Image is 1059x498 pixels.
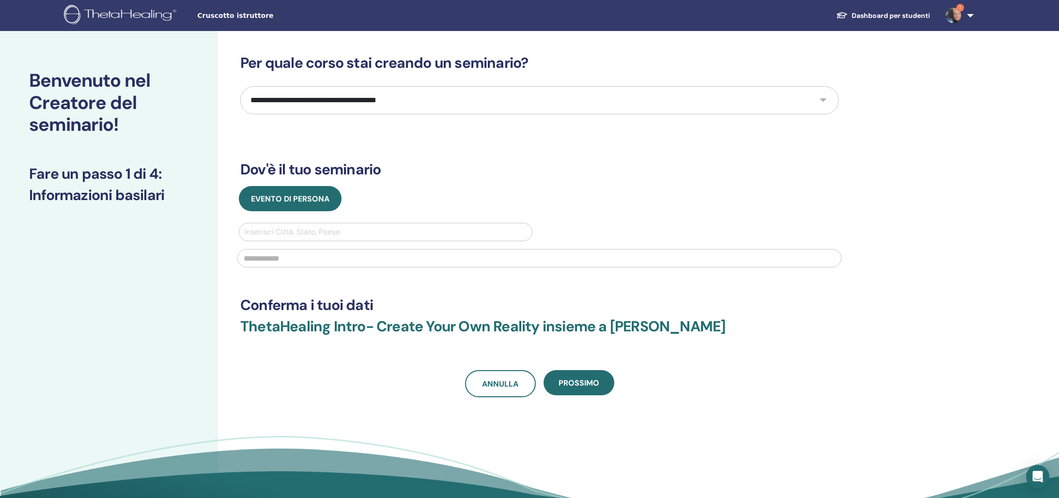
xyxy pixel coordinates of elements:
h3: ThetaHealing Intro- Create Your Own Reality insieme a [PERSON_NAME] [240,318,839,347]
span: Prossimo [559,378,599,388]
h3: Informazioni basilari [29,187,189,204]
img: default.jpg [946,8,961,23]
h3: Dov'è il tuo seminario [240,161,839,178]
img: logo.png [64,5,180,27]
h2: Benvenuto nel Creatore del seminario! [29,70,189,136]
a: Annulla [465,370,536,397]
span: 1 [956,4,964,12]
h3: Conferma i tuoi dati [240,296,839,314]
span: Annulla [482,379,518,389]
button: Evento di persona [239,186,342,211]
div: Open Intercom Messenger [1026,465,1049,488]
span: Cruscotto istruttore [197,11,343,21]
button: Prossimo [544,370,614,395]
a: Dashboard per studenti [828,7,938,25]
span: Evento di persona [251,194,329,204]
h3: Per quale corso stai creando un seminario? [240,54,839,72]
h3: Fare un passo 1 di 4 : [29,165,189,183]
img: graduation-cap-white.svg [836,11,848,19]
